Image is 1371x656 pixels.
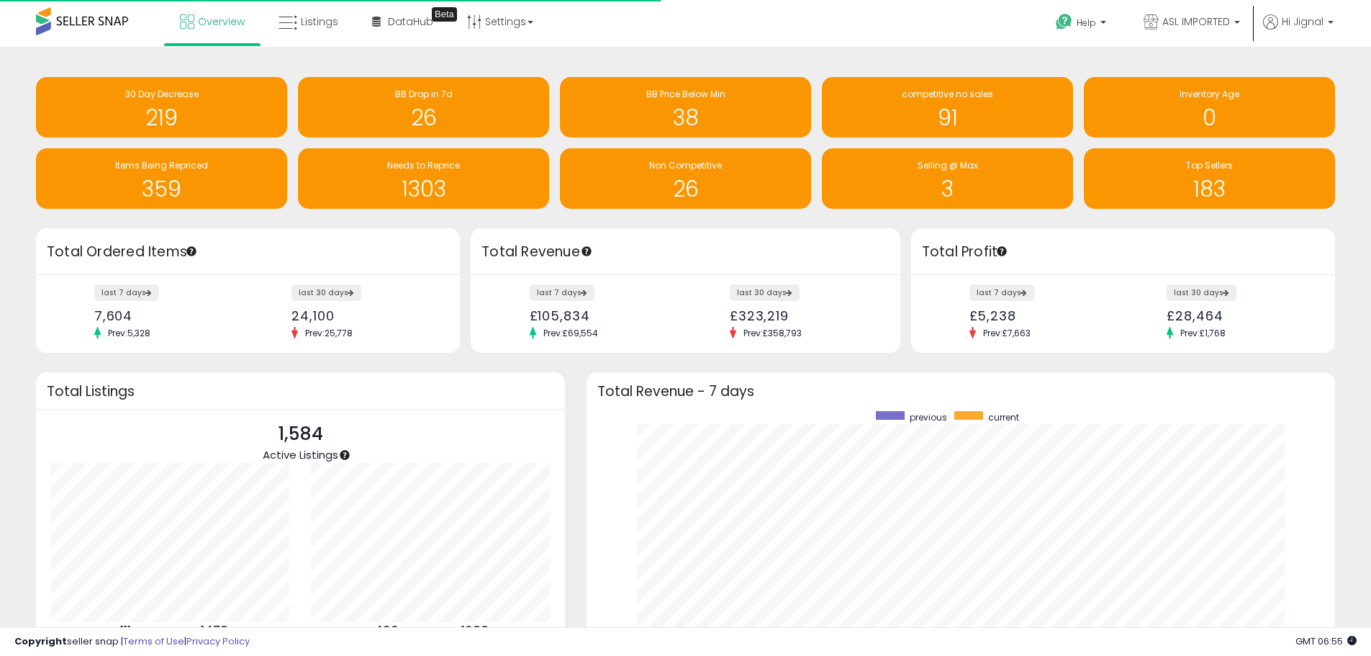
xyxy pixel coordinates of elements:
h1: 26 [305,106,542,130]
div: Tooltip anchor [338,449,351,462]
span: Top Sellers [1186,159,1233,171]
span: Selling @ Max [918,159,978,171]
h3: Total Ordered Items [47,242,449,262]
span: BB Drop in 7d [395,88,453,100]
span: Non Competitive [649,159,722,171]
label: last 30 days [291,284,361,301]
strong: Copyright [14,634,67,648]
div: £105,834 [530,308,675,323]
span: previous [910,411,947,423]
a: Top Sellers 183 [1084,148,1335,209]
b: 1473 [201,622,228,639]
div: Tooltip anchor [580,245,593,258]
b: 496 [374,622,399,639]
span: DataHub [388,14,433,29]
b: 111 [120,622,131,639]
h1: 0 [1091,106,1328,130]
a: competitive no sales 91 [822,77,1073,138]
span: Prev: £7,663 [976,327,1038,339]
h3: Total Listings [47,386,554,397]
span: 30 Day Decrease [125,88,199,100]
span: current [988,411,1019,423]
i: Get Help [1055,13,1073,31]
h1: 219 [43,106,280,130]
h1: 38 [567,106,804,130]
span: Needs to Reprice [387,159,460,171]
span: Inventory Age [1180,88,1239,100]
span: BB Price Below Min [646,88,725,100]
h1: 91 [829,106,1066,130]
a: BB Drop in 7d 26 [298,77,549,138]
span: Active Listings [263,447,338,462]
span: Listings [301,14,338,29]
span: Hi Jignal [1282,14,1324,29]
span: ASL IMPORTED [1162,14,1230,29]
span: competitive no sales [902,88,993,100]
p: 1,584 [263,421,338,448]
div: 24,100 [291,308,435,323]
span: Prev: £1,768 [1173,327,1233,339]
h1: 183 [1091,177,1328,201]
span: Items Being Repriced [115,159,208,171]
h3: Total Profit [922,242,1324,262]
span: Prev: 25,778 [298,327,360,339]
a: Hi Jignal [1263,14,1334,47]
span: Overview [198,14,245,29]
h3: Total Revenue - 7 days [597,386,1324,397]
a: Needs to Reprice 1303 [298,148,549,209]
label: last 30 days [1167,284,1236,301]
h1: 26 [567,177,804,201]
h1: 1303 [305,177,542,201]
div: £28,464 [1167,308,1310,323]
span: Prev: 5,328 [101,327,158,339]
b: 1088 [461,622,489,639]
a: Non Competitive 26 [560,148,811,209]
label: last 7 days [969,284,1034,301]
a: Terms of Use [123,634,184,648]
h1: 3 [829,177,1066,201]
div: £5,238 [969,308,1113,323]
span: Prev: £69,554 [536,327,605,339]
div: 7,604 [94,308,237,323]
a: Privacy Policy [186,634,250,648]
a: BB Price Below Min 38 [560,77,811,138]
a: Selling @ Max 3 [822,148,1073,209]
span: Prev: £358,793 [736,327,809,339]
span: 2025-09-12 06:55 GMT [1295,634,1357,648]
a: Help [1044,2,1121,47]
div: £323,219 [730,308,875,323]
div: Tooltip anchor [432,7,457,22]
label: last 7 days [94,284,159,301]
h3: Total Revenue [481,242,890,262]
a: 30 Day Decrease 219 [36,77,287,138]
a: Inventory Age 0 [1084,77,1335,138]
label: last 30 days [730,284,800,301]
span: Help [1077,17,1096,29]
div: Tooltip anchor [995,245,1008,258]
label: last 7 days [530,284,594,301]
div: seller snap | | [14,635,250,649]
h1: 359 [43,177,280,201]
a: Items Being Repriced 359 [36,148,287,209]
div: Tooltip anchor [185,245,198,258]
